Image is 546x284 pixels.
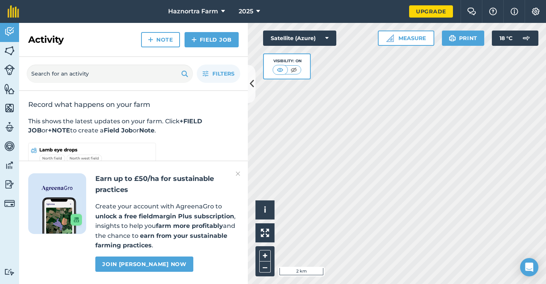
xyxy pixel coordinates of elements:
h2: Record what happens on your farm [28,100,239,109]
img: svg+xml;base64,PHN2ZyB4bWxucz0iaHR0cDovL3d3dy53My5vcmcvMjAwMC9zdmciIHdpZHRoPSI1NiIgaGVpZ2h0PSI2MC... [4,83,15,95]
img: svg+xml;base64,PD94bWwgdmVyc2lvbj0iMS4wIiBlbmNvZGluZz0idXRmLTgiPz4KPCEtLSBHZW5lcmF0b3I6IEFkb2JlIE... [4,160,15,171]
img: svg+xml;base64,PHN2ZyB4bWxucz0iaHR0cDovL3d3dy53My5vcmcvMjAwMC9zdmciIHdpZHRoPSIxOSIgaGVpZ2h0PSIyNC... [181,69,188,78]
img: svg+xml;base64,PD94bWwgdmVyc2lvbj0iMS4wIiBlbmNvZGluZz0idXRmLTgiPz4KPCEtLSBHZW5lcmF0b3I6IEFkb2JlIE... [4,26,15,37]
strong: Note [139,127,154,134]
button: Satellite (Azure) [263,31,336,46]
strong: Field Job [104,127,133,134]
img: svg+xml;base64,PHN2ZyB4bWxucz0iaHR0cDovL3d3dy53My5vcmcvMjAwMC9zdmciIHdpZHRoPSI1MCIgaGVpZ2h0PSI0MC... [275,66,285,74]
img: svg+xml;base64,PD94bWwgdmVyc2lvbj0iMS4wIiBlbmNvZGluZz0idXRmLTgiPz4KPCEtLSBHZW5lcmF0b3I6IEFkb2JlIE... [4,121,15,133]
a: Field Job [185,32,239,47]
a: Join [PERSON_NAME] now [95,257,193,272]
button: 18 °C [492,31,538,46]
img: fieldmargin Logo [8,5,19,18]
img: svg+xml;base64,PHN2ZyB4bWxucz0iaHR0cDovL3d3dy53My5vcmcvMjAwMC9zdmciIHdpZHRoPSIxNCIgaGVpZ2h0PSIyNC... [191,35,197,44]
strong: +NOTE [48,127,70,134]
img: svg+xml;base64,PHN2ZyB4bWxucz0iaHR0cDovL3d3dy53My5vcmcvMjAwMC9zdmciIHdpZHRoPSI1NiIgaGVpZ2h0PSI2MC... [4,102,15,114]
img: svg+xml;base64,PHN2ZyB4bWxucz0iaHR0cDovL3d3dy53My5vcmcvMjAwMC9zdmciIHdpZHRoPSIxNCIgaGVpZ2h0PSIyNC... [148,35,153,44]
span: 18 ° C [499,31,512,46]
img: svg+xml;base64,PD94bWwgdmVyc2lvbj0iMS4wIiBlbmNvZGluZz0idXRmLTgiPz4KPCEtLSBHZW5lcmF0b3I6IEFkb2JlIE... [4,65,15,75]
button: Filters [197,65,240,83]
a: Upgrade [409,5,453,18]
input: Search for an activity [27,65,193,83]
button: i [255,200,275,219]
img: Ruler icon [386,34,394,42]
p: This shows the latest updates on your farm. Click or to create a or . [28,117,239,135]
img: svg+xml;base64,PHN2ZyB4bWxucz0iaHR0cDovL3d3dy53My5vcmcvMjAwMC9zdmciIHdpZHRoPSI1MCIgaGVpZ2h0PSI0MC... [289,66,299,74]
h2: Activity [28,34,64,46]
img: A question mark icon [488,8,498,15]
img: Four arrows, one pointing top left, one top right, one bottom right and the last bottom left [261,229,269,237]
img: svg+xml;base64,PD94bWwgdmVyc2lvbj0iMS4wIiBlbmNvZGluZz0idXRmLTgiPz4KPCEtLSBHZW5lcmF0b3I6IEFkb2JlIE... [4,179,15,190]
span: Filters [212,69,234,78]
img: svg+xml;base64,PHN2ZyB4bWxucz0iaHR0cDovL3d3dy53My5vcmcvMjAwMC9zdmciIHdpZHRoPSIxOSIgaGVpZ2h0PSIyNC... [449,34,456,43]
img: Screenshot of the Gro app [42,197,82,234]
button: + [259,250,271,261]
img: svg+xml;base64,PHN2ZyB4bWxucz0iaHR0cDovL3d3dy53My5vcmcvMjAwMC9zdmciIHdpZHRoPSI1NiIgaGVpZ2h0PSI2MC... [4,45,15,56]
a: Note [141,32,180,47]
img: svg+xml;base64,PD94bWwgdmVyc2lvbj0iMS4wIiBlbmNvZGluZz0idXRmLTgiPz4KPCEtLSBHZW5lcmF0b3I6IEFkb2JlIE... [4,198,15,209]
img: svg+xml;base64,PHN2ZyB4bWxucz0iaHR0cDovL3d3dy53My5vcmcvMjAwMC9zdmciIHdpZHRoPSIxNyIgaGVpZ2h0PSIxNy... [511,7,518,16]
button: Measure [378,31,434,46]
strong: farm more profitably [156,222,223,229]
div: Open Intercom Messenger [520,258,538,276]
span: 2025 [239,7,253,16]
img: A cog icon [531,8,540,15]
span: i [264,205,266,215]
span: Haznortra Farm [168,7,218,16]
div: Visibility: On [273,58,302,64]
p: Create your account with AgreenaGro to , insights to help you and the chance to . [95,202,239,250]
strong: earn from your sustainable farming practices [95,232,227,249]
button: Print [442,31,485,46]
img: svg+xml;base64,PHN2ZyB4bWxucz0iaHR0cDovL3d3dy53My5vcmcvMjAwMC9zdmciIHdpZHRoPSIyMiIgaGVpZ2h0PSIzMC... [236,169,240,178]
img: svg+xml;base64,PD94bWwgdmVyc2lvbj0iMS4wIiBlbmNvZGluZz0idXRmLTgiPz4KPCEtLSBHZW5lcmF0b3I6IEFkb2JlIE... [519,31,534,46]
button: – [259,261,271,273]
img: Two speech bubbles overlapping with the left bubble in the forefront [467,8,476,15]
img: svg+xml;base64,PD94bWwgdmVyc2lvbj0iMS4wIiBlbmNvZGluZz0idXRmLTgiPz4KPCEtLSBHZW5lcmF0b3I6IEFkb2JlIE... [4,268,15,276]
img: svg+xml;base64,PD94bWwgdmVyc2lvbj0iMS4wIiBlbmNvZGluZz0idXRmLTgiPz4KPCEtLSBHZW5lcmF0b3I6IEFkb2JlIE... [4,140,15,152]
h2: Earn up to £50/ha for sustainable practices [95,173,239,195]
strong: unlock a free fieldmargin Plus subscription [95,213,234,220]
